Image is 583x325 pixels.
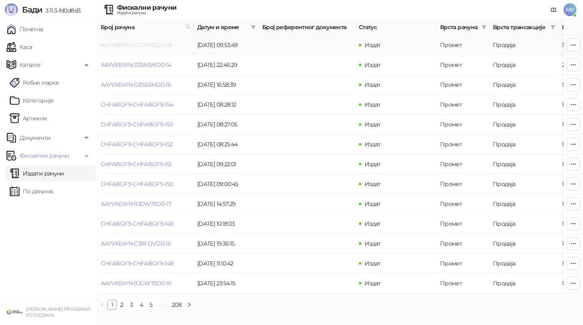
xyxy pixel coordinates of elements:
[194,75,259,95] td: [DATE] 16:58:39
[437,174,490,194] td: Промет
[97,75,194,95] td: AAYVXEWN-GESE6HO0-16
[101,61,171,68] a: AAYVXEWN-372A5WO0-14
[440,23,478,32] span: Врста рачуна
[101,141,173,148] a: CHFABGF9-CHFABGF9-152
[187,302,192,307] span: right
[169,300,184,310] li: 208
[97,194,194,214] td: AAYVXEWN-9JGW75O0-17
[365,180,381,188] span: Издат
[437,254,490,274] td: Промет
[101,81,171,88] a: AAYVXEWN-GESE6HO0-16
[547,3,560,16] a: Документација
[101,200,171,207] a: AAYVXEWN-9JGW75O0-17
[365,200,381,207] span: Издат
[437,95,490,115] td: Промет
[549,21,557,33] span: filter
[101,220,174,227] a: CHFABGF9-CHFABGF9-149
[97,115,194,135] td: CHFABGF9-CHFABGF9-153
[169,300,184,309] a: 208
[156,300,169,310] span: •••
[490,135,559,154] td: Продаја
[146,300,156,310] li: 5
[490,194,559,214] td: Продаја
[251,25,256,30] span: filter
[437,154,490,174] td: Промет
[437,135,490,154] td: Промет
[437,214,490,234] td: Промет
[194,214,259,234] td: [DATE] 10:18:03
[365,61,381,68] span: Издат
[147,300,155,309] a: 5
[107,300,117,310] li: 1
[10,183,53,199] a: По данима
[5,3,18,16] img: Logo
[490,75,559,95] td: Продаја
[365,280,381,287] span: Издат
[101,240,171,247] a: AAYVXEWN-C38FDVO0-16
[10,165,64,182] a: Издати рачуни
[437,234,490,254] td: Промет
[365,141,381,148] span: Издат
[356,19,437,35] th: Статус
[490,254,559,274] td: Продаја
[490,154,559,174] td: Продаја
[482,25,486,30] span: filter
[100,302,105,307] span: left
[156,300,169,310] li: Следећих 5 Страна
[22,5,42,15] span: Бади
[437,35,490,55] td: Промет
[490,35,559,55] td: Продаја
[194,135,259,154] td: [DATE] 08:25:44
[551,25,555,30] span: filter
[101,260,174,267] a: CHFABGF9-CHFABGF9-148
[97,174,194,194] td: CHFABGF9-CHFABGF9-150
[365,220,381,227] span: Издат
[490,55,559,75] td: Продаја
[437,19,490,35] th: Врста рачуна
[117,300,127,310] li: 2
[490,234,559,254] td: Продаја
[127,300,136,309] a: 3
[365,41,381,49] span: Издат
[42,7,80,14] span: 3.11.3-fd0d8d3
[6,39,32,55] a: Каса
[437,55,490,75] td: Промет
[101,101,173,108] a: CHFABGF9-CHFABGF9-154
[194,174,259,194] td: [DATE] 09:00:45
[10,92,54,109] a: Категорије
[101,121,173,128] a: CHFABGF9-CHFABGF9-153
[117,11,176,15] div: Издати рачуни
[194,35,259,55] td: [DATE] 09:53:49
[490,274,559,293] td: Продаја
[10,110,47,126] a: ArtikliАртикли
[97,274,194,293] td: AAYVXEWN-9JGW75O0-16
[194,95,259,115] td: [DATE] 08:28:12
[101,280,171,287] a: AAYVXEWN-9JGW75O0-16
[19,148,69,164] span: Фискални рачуни
[97,234,194,254] td: AAYVXEWN-C38FDVO0-16
[117,300,126,309] a: 2
[365,240,381,247] span: Издат
[194,55,259,75] td: [DATE] 22:46:29
[365,81,381,88] span: Издат
[194,154,259,174] td: [DATE] 09:22:01
[365,260,381,267] span: Издат
[97,19,194,35] th: Број рачуна
[127,300,136,310] li: 3
[490,115,559,135] td: Продаја
[97,35,194,55] td: AAYVXEWN-9JGW75O0-18
[197,23,248,32] span: Датум и време
[490,95,559,115] td: Продаја
[184,300,194,310] button: right
[117,4,176,11] div: Фискални рачуни
[97,300,107,310] button: left
[101,160,172,168] a: CHFABGF9-CHFABGF9-151
[97,214,194,234] td: CHFABGF9-CHFABGF9-149
[26,306,91,318] small: [PERSON_NAME] PR FABRIKA FOTOGRAFA
[259,19,356,35] th: Број референтног документа
[97,135,194,154] td: CHFABGF9-CHFABGF9-152
[97,154,194,174] td: CHFABGF9-CHFABGF9-151
[97,254,194,274] td: CHFABGF9-CHFABGF9-148
[19,130,50,146] span: Документи
[194,194,259,214] td: [DATE] 14:57:29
